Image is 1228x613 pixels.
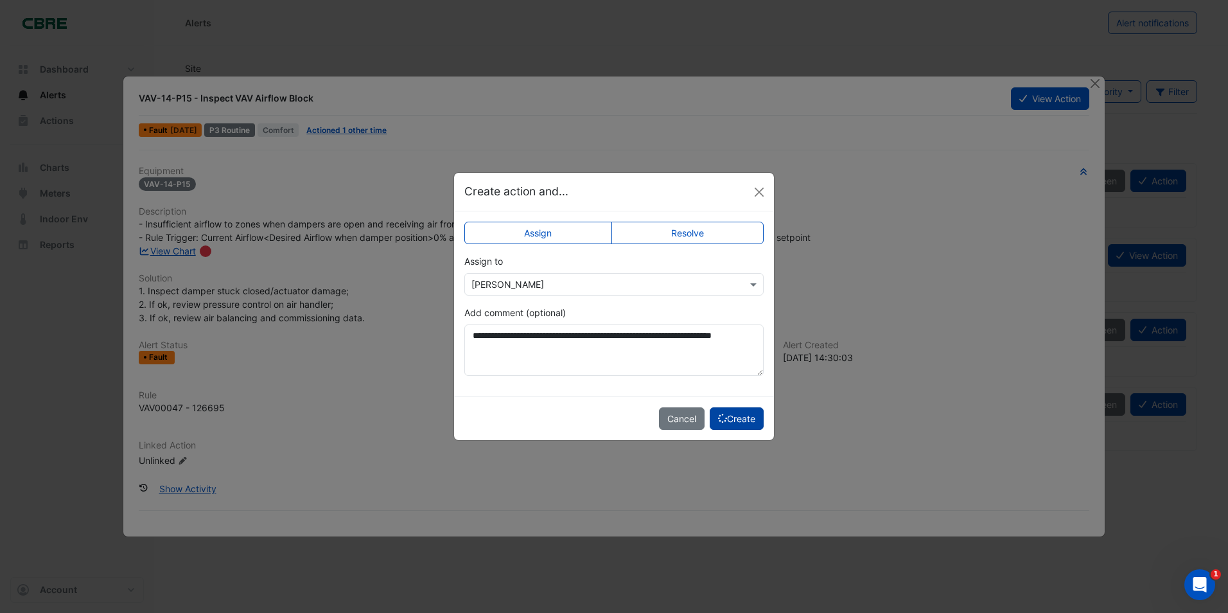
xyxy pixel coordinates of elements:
h5: Create action and... [464,183,568,200]
label: Add comment (optional) [464,306,566,319]
button: Cancel [659,407,705,430]
label: Assign to [464,254,503,268]
button: Close [750,182,769,202]
iframe: Intercom live chat [1184,569,1215,600]
span: 1 [1211,569,1221,580]
button: Create [710,407,764,430]
label: Resolve [611,222,764,244]
label: Assign [464,222,612,244]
